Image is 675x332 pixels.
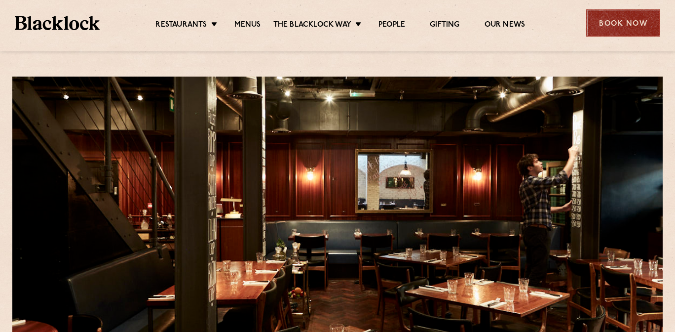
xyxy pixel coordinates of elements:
a: Menus [234,20,261,31]
div: Book Now [586,9,660,37]
a: The Blacklock Way [273,20,351,31]
a: Our News [485,20,525,31]
a: Restaurants [155,20,207,31]
a: Gifting [430,20,459,31]
a: People [378,20,405,31]
img: BL_Textured_Logo-footer-cropped.svg [15,16,100,30]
